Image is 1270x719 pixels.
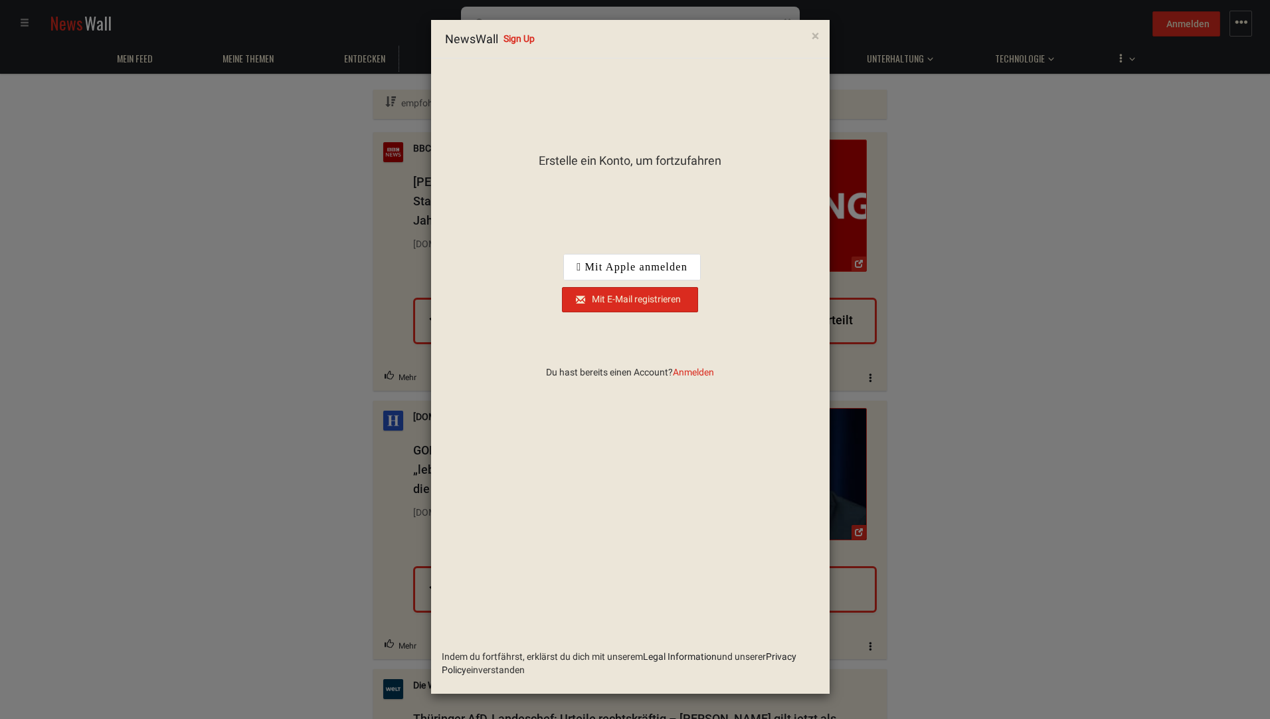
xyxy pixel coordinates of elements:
span: Sign Up [503,33,535,51]
div: Du hast bereits einen Account? [546,365,714,379]
span: Anmelden [673,367,714,377]
iframe: Schaltfläche „Über Google anmelden“ [555,219,703,249]
button: Close [802,19,829,53]
a: NewsWall [442,22,501,56]
span: × [812,28,819,44]
div: Mit Apple anmelden [563,254,701,280]
h4: Erstelle ein Konto, um fortzufahren [539,154,721,167]
a: Legal Information [643,651,717,662]
button: Next [562,287,698,312]
div: Indem du fortfährst, erklärst du dich mit unserem und unserer einverstanden [442,650,819,676]
div: Mit E-Mail registrieren [571,292,689,306]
